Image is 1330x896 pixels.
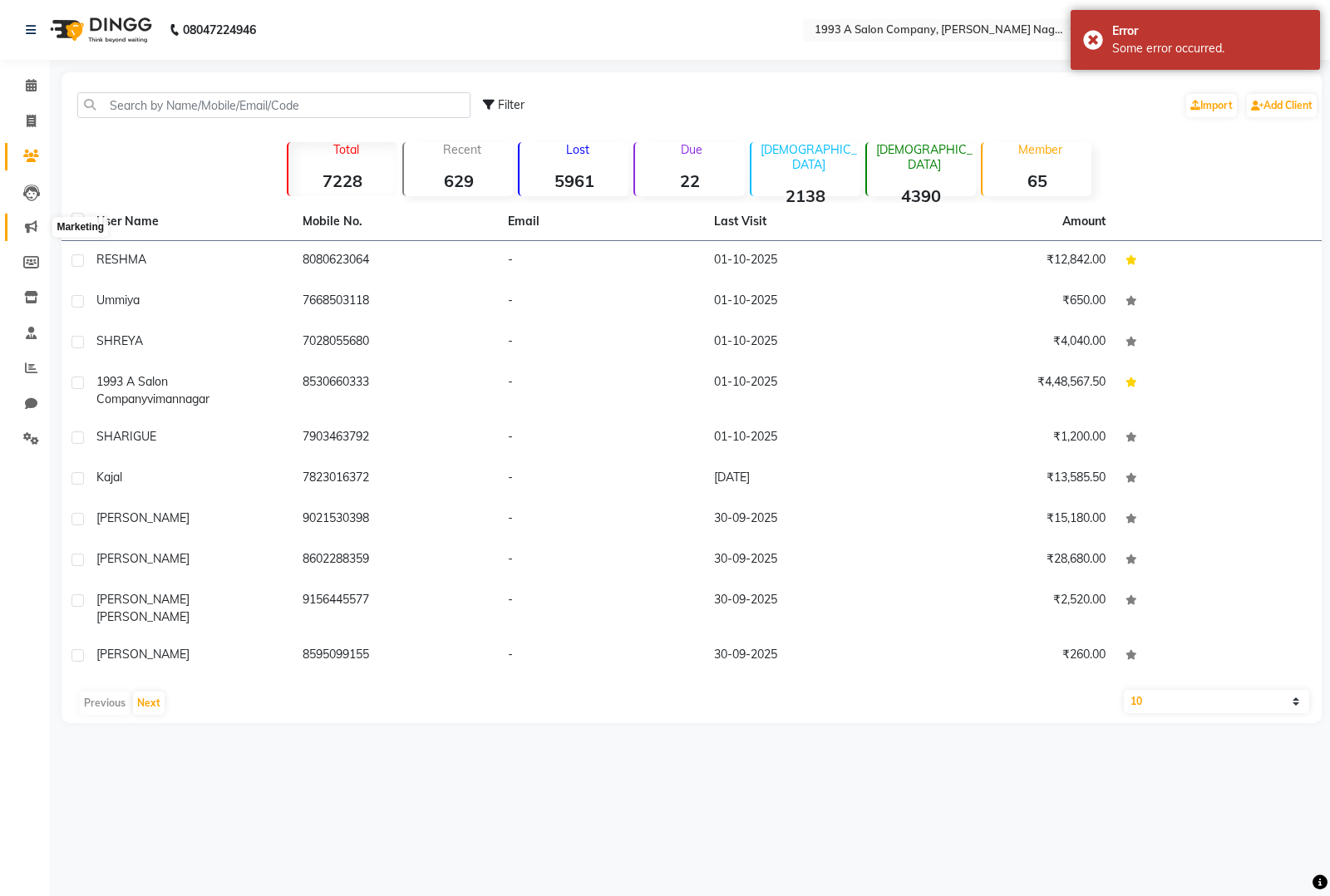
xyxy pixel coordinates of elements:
[96,647,190,662] span: [PERSON_NAME]
[96,470,122,485] span: kajal
[910,363,1116,418] td: ₹4,48,567.50
[1247,94,1317,117] a: Add Client
[42,7,156,53] img: logo
[704,203,910,241] th: Last Visit
[293,540,499,581] td: 8602288359
[867,185,976,206] strong: 4390
[1052,203,1116,240] th: Amount
[498,282,704,322] td: -
[910,418,1116,459] td: ₹1,200.00
[498,418,704,459] td: -
[910,322,1116,363] td: ₹4,040.00
[910,636,1116,677] td: ₹260.00
[293,636,499,677] td: 8595099155
[288,170,397,191] strong: 7228
[874,142,976,172] p: [DEMOGRAPHIC_DATA]
[498,322,704,363] td: -
[704,322,910,363] td: 01-10-2025
[704,418,910,459] td: 01-10-2025
[133,692,165,715] button: Next
[86,203,293,241] th: User Name
[910,581,1116,636] td: ₹2,520.00
[498,363,704,418] td: -
[147,391,209,406] span: vimannagar
[498,581,704,636] td: -
[704,459,910,500] td: [DATE]
[96,333,143,348] span: SHREYA
[96,374,168,406] span: 1993 A salon company
[293,459,499,500] td: 7823016372
[638,142,744,157] p: Due
[293,203,499,241] th: Mobile No.
[498,636,704,677] td: -
[96,252,146,267] span: RESHMA
[910,282,1116,322] td: ₹650.00
[910,459,1116,500] td: ₹13,585.50
[404,170,513,191] strong: 629
[1112,22,1308,40] div: Error
[758,142,860,172] p: [DEMOGRAPHIC_DATA]
[96,609,190,624] span: [PERSON_NAME]
[52,218,108,238] div: Marketing
[96,510,190,525] span: [PERSON_NAME]
[498,540,704,581] td: -
[498,500,704,540] td: -
[293,241,499,282] td: 8080623064
[498,459,704,500] td: -
[96,551,190,566] span: [PERSON_NAME]
[704,540,910,581] td: 30-09-2025
[293,322,499,363] td: 7028055680
[498,241,704,282] td: -
[1186,94,1237,117] a: Import
[910,500,1116,540] td: ₹15,180.00
[910,241,1116,282] td: ₹12,842.00
[96,429,156,444] span: SHARIGUE
[704,581,910,636] td: 30-09-2025
[520,170,628,191] strong: 5961
[635,170,744,191] strong: 22
[526,142,628,157] p: Lost
[77,92,470,118] input: Search by Name/Mobile/Email/Code
[295,142,397,157] p: Total
[704,500,910,540] td: 30-09-2025
[704,282,910,322] td: 01-10-2025
[293,418,499,459] td: 7903463792
[704,636,910,677] td: 30-09-2025
[293,500,499,540] td: 9021530398
[989,142,1091,157] p: Member
[704,241,910,282] td: 01-10-2025
[183,7,256,53] b: 08047224946
[293,282,499,322] td: 7668503118
[498,203,704,241] th: Email
[704,363,910,418] td: 01-10-2025
[498,97,525,112] span: Filter
[293,581,499,636] td: 9156445577
[751,185,860,206] strong: 2138
[1112,40,1308,57] div: Some error occurred.
[96,592,190,607] span: [PERSON_NAME]
[96,293,140,308] span: ummiya
[293,363,499,418] td: 8530660333
[910,540,1116,581] td: ₹28,680.00
[983,170,1091,191] strong: 65
[411,142,513,157] p: Recent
